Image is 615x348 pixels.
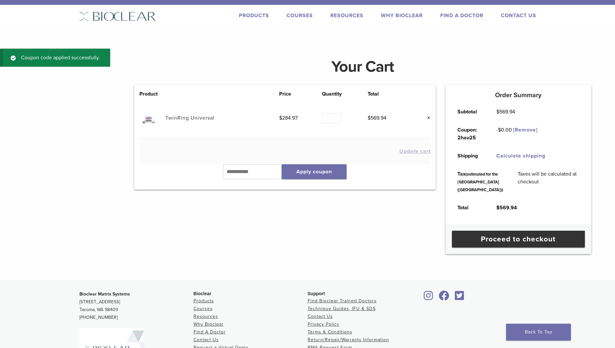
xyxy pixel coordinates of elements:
[489,121,545,147] td: -
[194,337,219,342] a: Contact Us
[330,12,363,19] a: Resources
[368,115,386,121] bdi: 569.94
[139,90,165,98] th: Product
[194,291,211,296] span: Bioclear
[79,290,194,321] p: [STREET_ADDRESS] Tacoma, WA 98409 [PHONE_NUMBER]
[194,298,214,304] a: Products
[452,231,585,248] a: Proceed to checkout
[450,103,489,121] th: Subtotal
[79,291,130,297] strong: Bioclear Matrix Systems
[513,127,538,133] a: Remove 2hau25 coupon
[308,314,333,319] a: Contact Us
[440,12,483,19] a: Find A Doctor
[368,115,371,121] span: $
[194,329,226,335] a: Find A Doctor
[445,91,591,99] h5: Order Summary
[79,12,156,21] img: Bioclear
[511,165,586,199] td: Taxes will be calculated at checkout
[450,121,489,147] th: Coupon: 2hau25
[496,109,515,115] bdi: 569.94
[194,321,224,327] a: Why Bioclear
[322,90,368,98] th: Quantity
[450,199,489,217] th: Total
[450,165,511,199] th: Tax
[239,12,269,19] a: Products
[496,204,500,211] span: $
[501,12,536,19] a: Contact Us
[279,115,298,121] bdi: 284.97
[279,115,282,121] span: $
[308,329,352,335] a: Terms & Conditions
[368,90,411,98] th: Total
[453,295,467,301] a: Bioclear
[437,295,452,301] a: Bioclear
[496,153,545,159] a: Calculate shipping
[498,127,512,133] span: 0.00
[287,12,313,19] a: Courses
[308,321,339,327] a: Privacy Policy
[279,90,322,98] th: Price
[308,337,389,342] a: Return/Repair/Warranty Information
[450,147,489,165] th: Shipping
[194,314,218,319] a: Resources
[165,115,215,121] a: TwinRing Universal
[498,127,501,133] span: $
[506,324,571,341] a: Back To Top
[139,108,159,127] img: TwinRing Universal
[381,12,423,19] a: Why Bioclear
[457,172,503,192] small: (estimated for the [GEOGRAPHIC_DATA] ([GEOGRAPHIC_DATA]))
[496,109,499,115] span: $
[496,204,517,211] bdi: 569.94
[194,306,213,311] a: Courses
[308,291,325,296] span: Support
[422,114,431,122] a: Remove this item
[422,295,435,301] a: Bioclear
[308,298,377,304] a: Find Bioclear Trained Doctors
[399,149,431,154] button: Update cart
[129,59,596,75] h1: Your Cart
[308,306,376,311] a: Technique Guides, IFU & SDS
[282,164,347,179] button: Apply coupon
